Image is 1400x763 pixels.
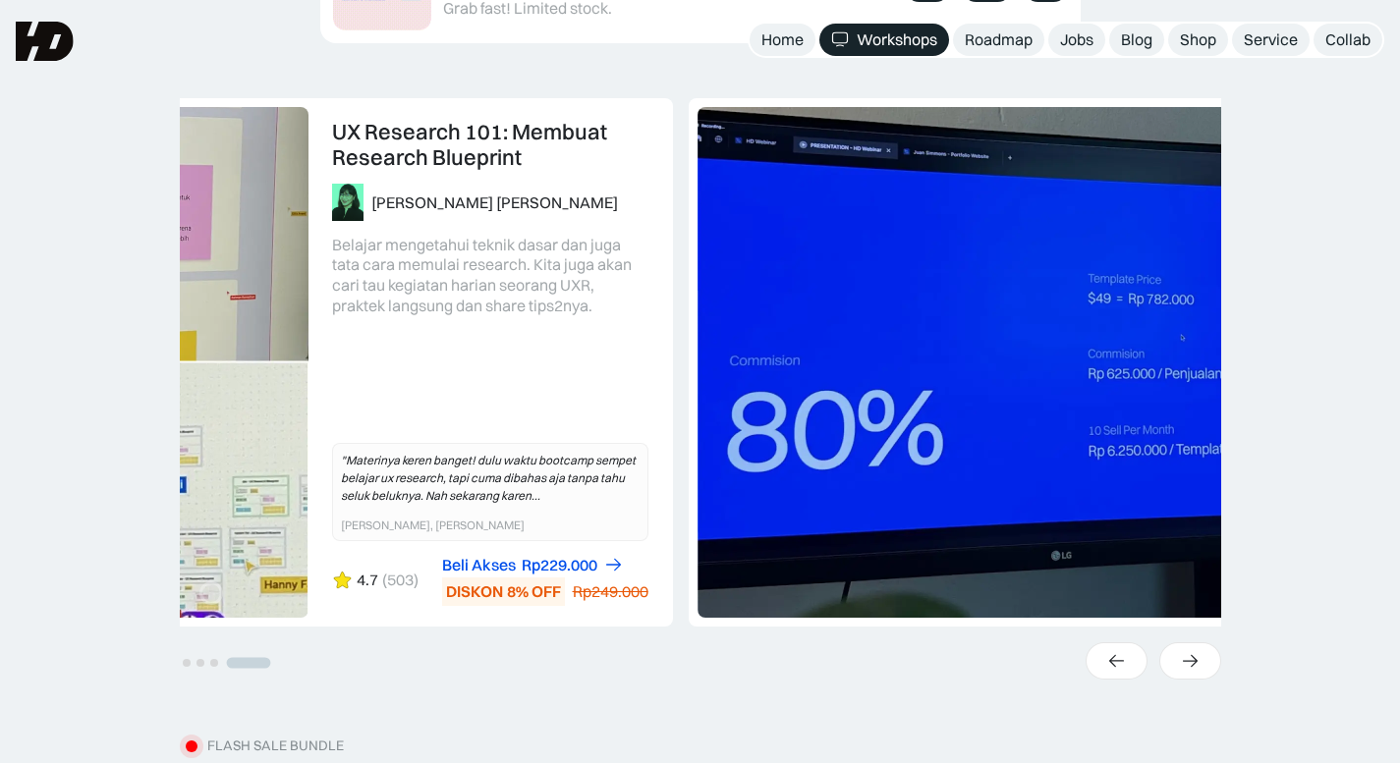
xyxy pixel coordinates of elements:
[1048,24,1105,56] a: Jobs
[357,570,378,590] div: 4.7
[1109,24,1164,56] a: Blog
[1168,24,1228,56] a: Shop
[1060,29,1093,50] div: Jobs
[507,581,561,602] div: 8% OFF
[207,737,344,754] div: FLASH SALE BUNDLE
[965,29,1033,50] div: Roadmap
[382,570,419,590] div: (503)
[1121,29,1152,50] div: Blog
[1325,29,1371,50] div: Collab
[750,24,815,56] a: Home
[196,659,204,667] button: Go to slide 2
[1314,24,1382,56] a: Collab
[1232,24,1310,56] a: Service
[857,29,937,50] div: Workshops
[522,555,597,575] div: Rp229.000
[442,555,516,575] div: Beli Akses
[183,659,191,667] button: Go to slide 1
[1180,29,1216,50] div: Shop
[1244,29,1298,50] div: Service
[573,581,648,602] div: Rp249.000
[226,657,270,668] button: Go to slide 4
[953,24,1044,56] a: Roadmap
[819,24,949,56] a: Workshops
[761,29,804,50] div: Home
[446,581,503,602] div: DISKON
[180,653,276,670] ul: Select a slide to show
[210,659,218,667] button: Go to slide 3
